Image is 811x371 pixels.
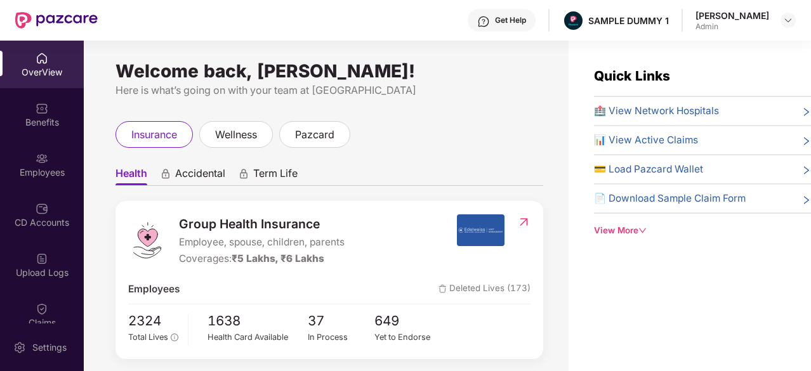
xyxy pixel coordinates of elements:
[128,311,178,332] span: 2324
[696,22,769,32] div: Admin
[15,12,98,29] img: New Pazcare Logo
[438,282,531,297] span: Deleted Lives (173)
[232,252,324,264] span: ₹5 Lakhs, ₹6 Lakhs
[457,214,504,246] img: insurerIcon
[36,303,48,315] img: svg+xml;base64,PHN2ZyBpZD0iQ2xhaW0iIHhtbG5zPSJodHRwOi8vd3d3LnczLm9yZy8yMDAwL3N2ZyIgd2lkdGg9IjIwIi...
[477,15,490,28] img: svg+xml;base64,PHN2ZyBpZD0iSGVscC0zMngzMiIgeG1sbnM9Imh0dHA6Ly93d3cudzMub3JnLzIwMDAvc3ZnIiB3aWR0aD...
[179,251,345,266] div: Coverages:
[179,214,345,233] span: Group Health Insurance
[131,127,177,143] span: insurance
[36,102,48,115] img: svg+xml;base64,PHN2ZyBpZD0iQmVuZWZpdHMiIHhtbG5zPSJodHRwOi8vd3d3LnczLm9yZy8yMDAwL3N2ZyIgd2lkdGg9Ij...
[128,221,166,259] img: logo
[208,331,308,344] div: Health Card Available
[374,311,442,332] span: 649
[115,167,147,185] span: Health
[36,202,48,215] img: svg+xml;base64,PHN2ZyBpZD0iQ0RfQWNjb3VudHMiIGRhdGEtbmFtZT0iQ0QgQWNjb3VudHMiIHhtbG5zPSJodHRwOi8vd3...
[801,164,811,177] span: right
[29,341,70,354] div: Settings
[36,152,48,165] img: svg+xml;base64,PHN2ZyBpZD0iRW1wbG95ZWVzIiB4bWxucz0iaHR0cDovL3d3dy53My5vcmcvMjAwMC9zdmciIHdpZHRoPS...
[594,224,811,237] div: View More
[253,167,298,185] span: Term Life
[638,226,647,235] span: down
[588,15,669,27] div: SAMPLE DUMMY 1
[128,282,180,297] span: Employees
[517,216,531,228] img: RedirectIcon
[238,168,249,179] div: animation
[115,66,543,76] div: Welcome back, [PERSON_NAME]!
[179,235,345,250] span: Employee, spouse, children, parents
[696,10,769,22] div: [PERSON_NAME]
[36,252,48,265] img: svg+xml;base64,PHN2ZyBpZD0iVXBsb2FkX0xvZ3MiIGRhdGEtbmFtZT0iVXBsb2FkIExvZ3MiIHhtbG5zPSJodHRwOi8vd3...
[215,127,257,143] span: wellness
[295,127,334,143] span: pazcard
[171,334,178,341] span: info-circle
[128,332,168,342] span: Total Lives
[594,191,746,206] span: 📄 Download Sample Claim Form
[594,103,719,119] span: 🏥 View Network Hospitals
[175,167,225,185] span: Accidental
[308,311,375,332] span: 37
[208,311,308,332] span: 1638
[783,15,793,25] img: svg+xml;base64,PHN2ZyBpZD0iRHJvcGRvd24tMzJ4MzIiIHhtbG5zPSJodHRwOi8vd3d3LnczLm9yZy8yMDAwL3N2ZyIgd2...
[438,285,447,293] img: deleteIcon
[564,11,583,30] img: Pazcare_Alternative_logo-01-01.png
[594,162,703,177] span: 💳 Load Pazcard Wallet
[308,331,375,344] div: In Process
[801,106,811,119] span: right
[36,52,48,65] img: svg+xml;base64,PHN2ZyBpZD0iSG9tZSIgeG1sbnM9Imh0dHA6Ly93d3cudzMub3JnLzIwMDAvc3ZnIiB3aWR0aD0iMjAiIG...
[801,193,811,206] span: right
[801,135,811,148] span: right
[160,168,171,179] div: animation
[13,341,26,354] img: svg+xml;base64,PHN2ZyBpZD0iU2V0dGluZy0yMHgyMCIgeG1sbnM9Imh0dHA6Ly93d3cudzMub3JnLzIwMDAvc3ZnIiB3aW...
[594,133,698,148] span: 📊 View Active Claims
[495,15,526,25] div: Get Help
[115,82,543,98] div: Here is what’s going on with your team at [GEOGRAPHIC_DATA]
[594,68,670,84] span: Quick Links
[374,331,442,344] div: Yet to Endorse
